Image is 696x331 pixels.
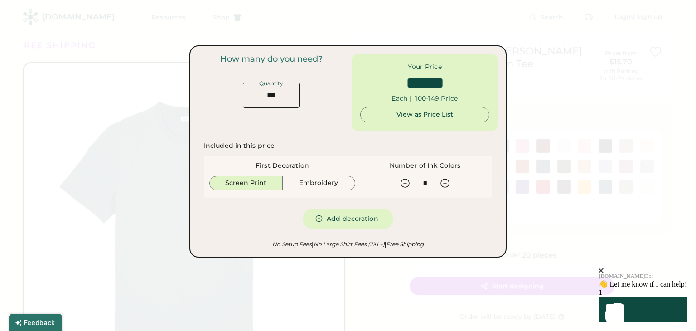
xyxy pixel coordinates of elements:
[283,176,356,190] button: Embroidery
[544,214,694,329] iframe: Front Chat
[303,209,393,229] button: Add decoration
[391,94,458,103] div: Each | 100-149 Price
[209,176,283,190] button: Screen Print
[385,241,424,248] em: Free Shipping
[256,161,309,170] div: First Decoration
[204,141,275,151] div: Included in this price
[385,241,386,248] font: |
[312,241,384,248] em: No Large Shirt Fees (2XL+)
[220,54,323,64] div: How many do you need?
[390,161,460,170] div: Number of Ink Colors
[257,81,285,86] div: Quantity
[312,241,313,248] font: |
[272,241,312,248] em: No Setup Fees
[408,63,442,72] div: Your Price
[368,110,482,119] div: View as Price List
